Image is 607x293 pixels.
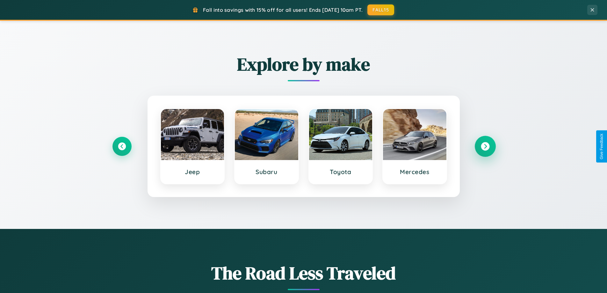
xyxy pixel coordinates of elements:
[112,261,495,285] h1: The Road Less Traveled
[167,168,218,176] h3: Jeep
[203,7,363,13] span: Fall into savings with 15% off for all users! Ends [DATE] 10am PT.
[112,52,495,77] h2: Explore by make
[315,168,366,176] h3: Toyota
[389,168,440,176] h3: Mercedes
[367,4,394,15] button: FALL15
[241,168,292,176] h3: Subaru
[599,134,604,159] div: Give Feedback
